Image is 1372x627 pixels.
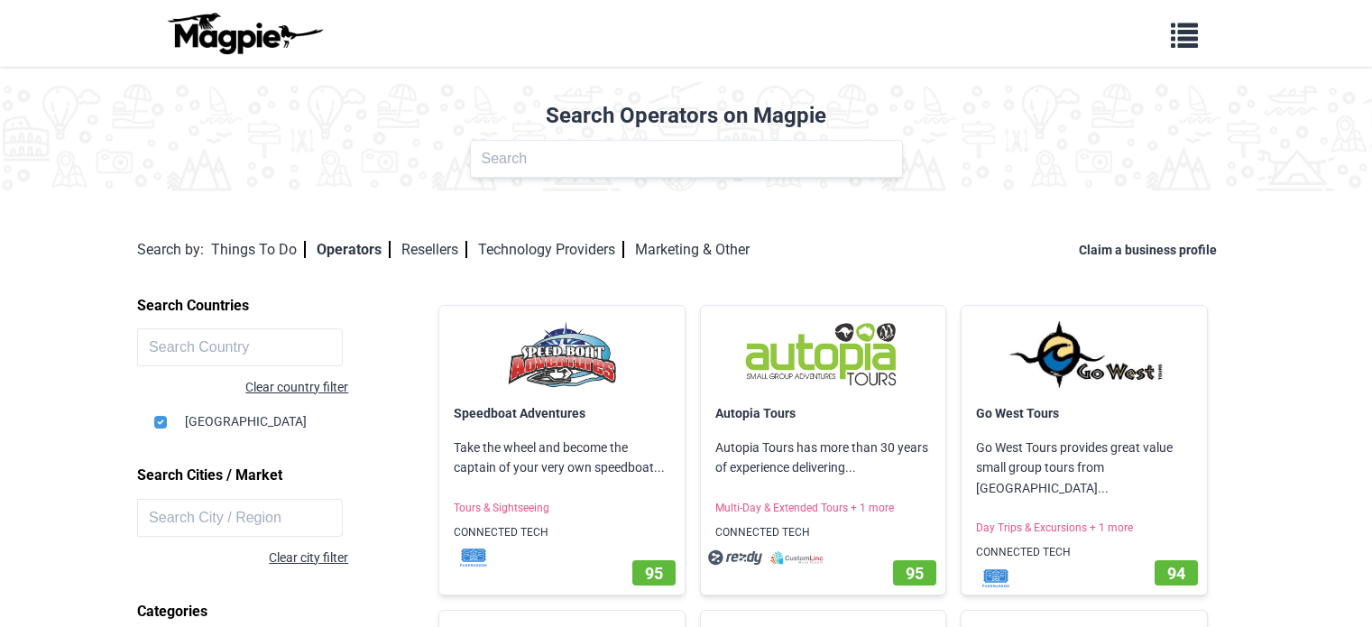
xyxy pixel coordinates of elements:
[137,596,411,627] h2: Categories
[137,328,343,366] input: Search Country
[635,241,750,258] a: Marketing & Other
[1079,243,1224,257] a: Claim a business profile
[645,564,663,583] span: 95
[447,549,501,567] img: mf1jrhtrrkrdcsvakxwt.svg
[701,423,946,493] p: Autopia Tours has more than 30 years of experience delivering...
[976,406,1059,420] a: Go West Tours
[701,517,946,549] p: CONNECTED TECH
[1167,564,1185,583] span: 94
[715,320,932,389] img: Autopia Tours logo
[976,320,1192,389] img: Go West Tours logo
[962,512,1207,544] p: Day Trips & Excursions + 1 more
[906,564,924,583] span: 95
[137,377,348,397] div: Clear country filter
[478,241,624,258] a: Technology Providers
[211,241,306,258] a: Things To Do
[769,549,824,567] img: e58xnyjml5nvvduxngmu.svg
[962,537,1207,568] p: CONNECTED TECH
[701,493,946,524] p: Multi-Day & Extended Tours + 1 more
[137,460,411,491] h2: Search Cities / Market
[454,320,670,389] img: Speedboat Adventures logo
[470,140,903,178] input: Search
[962,423,1207,512] p: Go West Tours provides great value small group tours from [GEOGRAPHIC_DATA]...
[439,423,685,493] p: Take the wheel and become the captain of your very own speedboat...
[137,548,348,567] div: Clear city filter
[154,397,398,431] div: [GEOGRAPHIC_DATA]
[969,569,1023,587] img: mf1jrhtrrkrdcsvakxwt.svg
[11,103,1361,129] h2: Search Operators on Magpie
[454,406,585,420] a: Speedboat Adventures
[401,241,467,258] a: Resellers
[137,499,343,537] input: Search City / Region
[137,238,204,262] div: Search by:
[439,493,685,524] p: Tours & Sightseeing
[708,549,762,567] img: nqlimdq2sxj4qjvnmsjn.svg
[163,12,326,55] img: logo-ab69f6fb50320c5b225c76a69d11143b.png
[715,406,796,420] a: Autopia Tours
[137,290,411,321] h2: Search Countries
[317,241,391,258] a: Operators
[439,517,685,549] p: CONNECTED TECH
